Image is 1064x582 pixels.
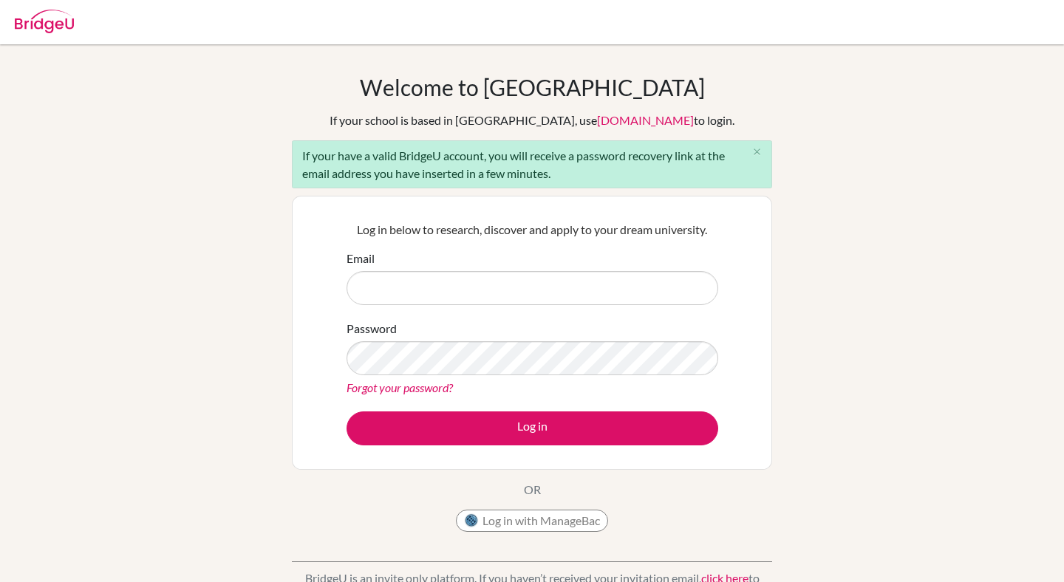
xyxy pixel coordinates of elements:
[347,250,375,267] label: Email
[456,510,608,532] button: Log in with ManageBac
[751,146,763,157] i: close
[330,112,734,129] div: If your school is based in [GEOGRAPHIC_DATA], use to login.
[15,10,74,33] img: Bridge-U
[360,74,705,100] h1: Welcome to [GEOGRAPHIC_DATA]
[292,140,772,188] div: If your have a valid BridgeU account, you will receive a password recovery link at the email addr...
[597,113,694,127] a: [DOMAIN_NAME]
[742,141,771,163] button: Close
[347,380,453,394] a: Forgot your password?
[347,320,397,338] label: Password
[347,221,718,239] p: Log in below to research, discover and apply to your dream university.
[524,481,541,499] p: OR
[347,411,718,445] button: Log in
